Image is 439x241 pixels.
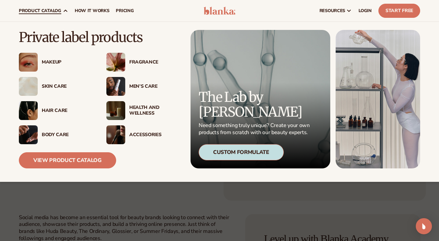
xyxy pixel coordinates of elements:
a: Start Free [378,4,420,18]
div: Skin Care [42,84,93,89]
span: How It Works [75,8,109,13]
div: Custom Formulate [199,144,284,160]
img: Candles and incense on table. [106,101,125,120]
div: Accessories [129,132,180,138]
p: Private label products [19,30,180,45]
img: Female in lab with equipment. [336,30,420,168]
a: View Product Catalog [19,152,116,168]
img: Female with makeup brush. [106,125,125,144]
div: Fragrance [129,59,180,65]
p: The Lab by [PERSON_NAME] [199,90,312,119]
a: Microscopic product formula. The Lab by [PERSON_NAME] Need something truly unique? Create your ow... [191,30,330,168]
img: Cream moisturizer swatch. [19,77,38,96]
a: Female hair pulled back with clips. Hair Care [19,101,93,120]
a: Female with glitter eye makeup. Makeup [19,53,93,72]
p: Need something truly unique? Create your own products from scratch with our beauty experts. [199,122,312,136]
div: Health And Wellness [129,105,180,116]
a: Pink blooming flower. Fragrance [106,53,180,72]
a: Female with makeup brush. Accessories [106,125,180,144]
img: Pink blooming flower. [106,53,125,72]
a: Male holding moisturizer bottle. Men’s Care [106,77,180,96]
img: Female with glitter eye makeup. [19,53,38,72]
img: Male holding moisturizer bottle. [106,77,125,96]
img: Female hair pulled back with clips. [19,101,38,120]
img: Male hand applying moisturizer. [19,125,38,144]
div: Men’s Care [129,84,180,89]
a: Male hand applying moisturizer. Body Care [19,125,93,144]
span: product catalog [19,8,61,13]
span: LOGIN [359,8,372,13]
div: Body Care [42,132,93,138]
span: pricing [116,8,134,13]
a: Candles and incense on table. Health And Wellness [106,101,180,120]
div: Open Intercom Messenger [416,218,432,234]
a: Cream moisturizer swatch. Skin Care [19,77,93,96]
div: Hair Care [42,108,93,114]
div: Makeup [42,59,93,65]
span: resources [319,8,345,13]
img: logo [204,7,235,15]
